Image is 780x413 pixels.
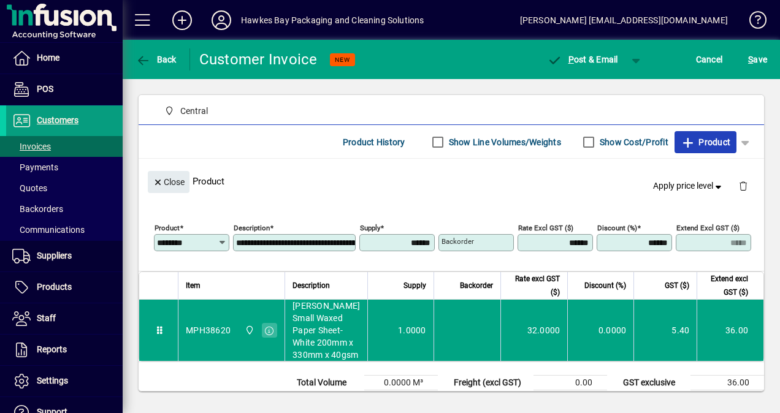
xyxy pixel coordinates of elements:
span: Item [186,279,201,292]
label: Show Cost/Profit [597,136,668,148]
span: Product History [343,132,405,152]
span: NEW [335,56,350,64]
a: Communications [6,219,123,240]
span: Close [153,172,185,192]
a: Backorders [6,199,123,219]
span: Cancel [696,50,723,69]
button: Delete [728,171,758,200]
a: Payments [6,157,123,178]
span: ave [748,50,767,69]
button: Add [162,9,202,31]
td: Freight (excl GST) [448,376,533,390]
button: Profile [202,9,241,31]
td: 36.00 [690,376,764,390]
app-page-header-button: Back [123,48,190,70]
a: Home [6,43,123,74]
div: Product [139,159,764,203]
div: 32.0000 [508,324,560,336]
span: Products [37,282,72,292]
div: Hawkes Bay Packaging and Cleaning Solutions [241,10,424,30]
button: Product [675,131,736,153]
mat-label: Product [155,224,180,232]
a: Products [6,272,123,303]
span: POS [37,84,53,94]
a: Settings [6,366,123,396]
span: Payments [12,162,58,172]
span: S [748,55,753,64]
span: Reports [37,344,67,354]
a: Knowledge Base [740,2,765,42]
span: Customers [37,115,78,125]
td: Total Volume [291,376,364,390]
mat-label: Supply [360,224,380,232]
app-page-header-button: Delete [728,180,758,191]
span: Home [37,53,59,63]
a: Quotes [6,178,123,199]
span: 1.0000 [398,324,426,336]
button: Back [132,48,180,70]
span: Central [242,324,256,337]
span: P [568,55,574,64]
td: 0.0000 M³ [364,376,438,390]
label: Show Line Volumes/Weights [446,136,561,148]
a: Staff [6,303,123,334]
td: Rounding [448,390,533,405]
span: Staff [37,313,56,323]
span: Description [292,279,330,292]
a: Invoices [6,136,123,157]
mat-label: Discount (%) [597,224,637,232]
span: Back [136,55,177,64]
td: 0.0000 Kg [364,390,438,405]
td: 5.40 [633,300,697,361]
button: Cancel [693,48,726,70]
a: Reports [6,335,123,365]
span: Settings [37,376,68,385]
td: Total Weight [291,390,364,405]
td: 36.00 [697,300,763,361]
span: Suppliers [37,251,72,260]
button: Save [745,48,770,70]
mat-label: Backorder [442,237,474,246]
span: Quotes [12,183,47,193]
td: 0.0000 [567,300,633,361]
a: Suppliers [6,241,123,271]
button: Post & Email [541,48,624,70]
div: MPH38620 [186,324,231,336]
span: Apply price level [653,180,724,192]
span: Central [180,105,208,118]
td: GST exclusive [617,376,690,390]
td: 5.40 [690,390,764,405]
span: Rate excl GST ($) [508,272,560,299]
mat-label: Rate excl GST ($) [518,224,573,232]
td: 0.00 [533,376,607,390]
span: Discount (%) [584,279,626,292]
div: [PERSON_NAME] [EMAIL_ADDRESS][DOMAIN_NAME] [520,10,728,30]
span: Communications [12,225,85,235]
button: Product History [338,131,410,153]
span: Central [159,104,213,119]
span: Product [681,132,730,152]
span: Invoices [12,142,51,151]
mat-label: Description [234,224,270,232]
span: Extend excl GST ($) [705,272,748,299]
span: GST ($) [665,279,689,292]
span: [PERSON_NAME] Small Waxed Paper Sheet-White 200mm x 330mm x 40gsm [292,300,360,361]
mat-label: Extend excl GST ($) [676,224,740,232]
span: Backorders [12,204,63,214]
span: Backorder [460,279,493,292]
a: POS [6,74,123,105]
td: 0.00 [533,390,607,405]
app-page-header-button: Close [145,176,193,187]
span: ost & Email [547,55,618,64]
button: Apply price level [648,175,729,197]
button: Close [148,171,189,193]
div: Customer Invoice [199,50,318,69]
td: GST [617,390,690,405]
span: Supply [403,279,426,292]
